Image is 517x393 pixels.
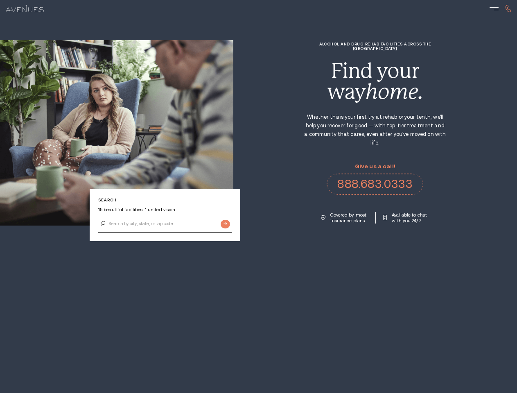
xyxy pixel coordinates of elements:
input: Submit [221,220,230,228]
a: 888.683.0333 [327,174,423,195]
a: Available to chat with you 24/7 [383,212,429,224]
i: home. [366,80,423,104]
p: Search [98,198,232,202]
p: 15 beautiful facilities. 1 united vision. [98,207,232,212]
p: Give us a call! [327,163,423,169]
p: Whether this is your first try at rehab or your tenth, we'll help you recover for good — with top... [303,113,447,147]
input: Search by city, state, or zip code [98,215,232,233]
a: Covered by most insurance plans [321,212,368,224]
h1: Alcohol and Drug Rehab Facilities across the [GEOGRAPHIC_DATA] [303,42,447,51]
div: Find your way [303,61,447,102]
p: Covered by most insurance plans [330,212,368,224]
p: Available to chat with you 24/7 [392,212,429,224]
